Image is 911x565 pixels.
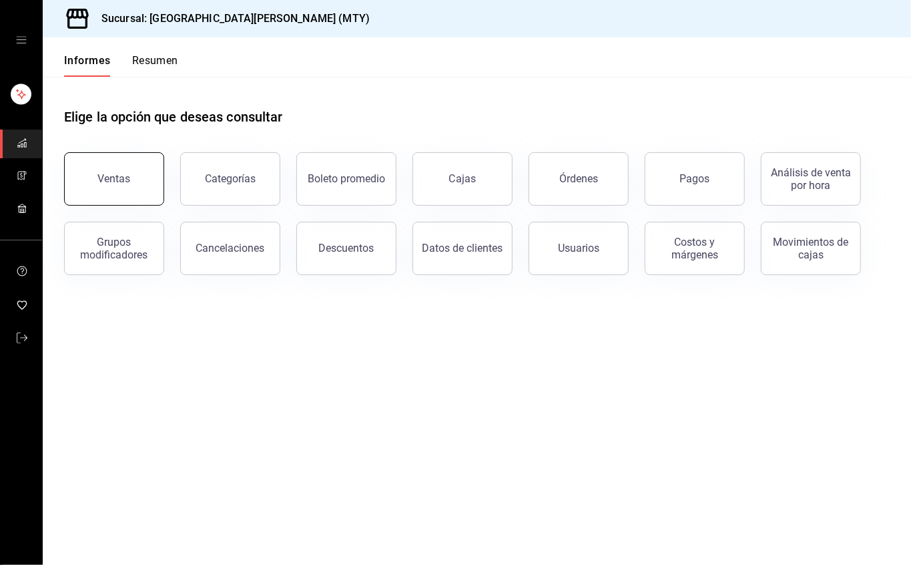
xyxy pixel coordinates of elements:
font: Costos y márgenes [671,236,718,261]
font: Órdenes [559,172,598,185]
button: Análisis de venta por hora [761,152,861,206]
font: Informes [64,54,111,67]
font: Movimientos de cajas [774,236,849,261]
button: Categorías [180,152,280,206]
button: Descuentos [296,222,396,275]
button: Costos y márgenes [645,222,745,275]
button: Pagos [645,152,745,206]
font: Categorías [205,172,256,185]
button: Ventas [64,152,164,206]
font: Resumen [132,54,178,67]
button: Boleto promedio [296,152,396,206]
a: Cajas [412,152,513,206]
font: Cancelaciones [196,242,265,254]
font: Cajas [449,172,477,185]
font: Análisis de venta por hora [771,166,851,192]
button: Órdenes [529,152,629,206]
button: Datos de clientes [412,222,513,275]
button: Grupos modificadores [64,222,164,275]
button: Usuarios [529,222,629,275]
button: Cancelaciones [180,222,280,275]
font: Datos de clientes [422,242,503,254]
font: Boleto promedio [308,172,385,185]
font: Ventas [98,172,131,185]
font: Grupos modificadores [81,236,148,261]
button: cajón abierto [16,35,27,45]
font: Usuarios [558,242,599,254]
font: Elige la opción que deseas consultar [64,109,283,125]
div: pestañas de navegación [64,53,178,77]
font: Pagos [680,172,710,185]
font: Sucursal: [GEOGRAPHIC_DATA][PERSON_NAME] (MTY) [101,12,370,25]
button: Movimientos de cajas [761,222,861,275]
font: Descuentos [319,242,374,254]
